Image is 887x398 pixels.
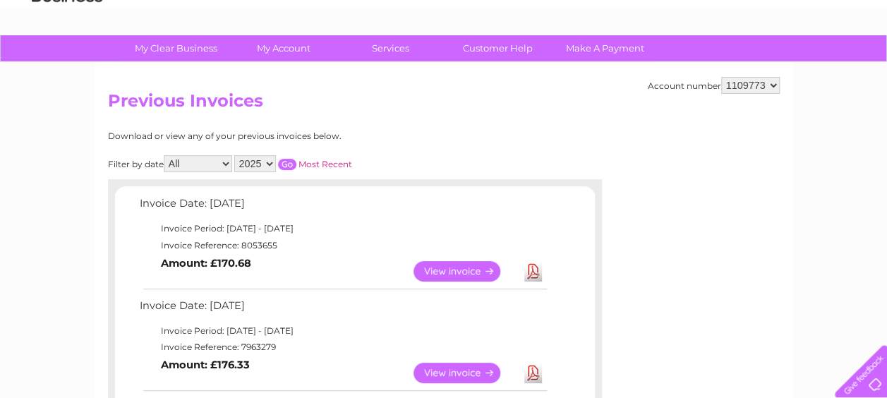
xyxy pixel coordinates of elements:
[524,363,542,383] a: Download
[136,237,549,254] td: Invoice Reference: 8053655
[31,37,103,80] img: logo.png
[332,35,449,61] a: Services
[108,131,478,141] div: Download or view any of your previous invoices below.
[639,60,665,71] a: Water
[713,60,756,71] a: Telecoms
[111,8,778,68] div: Clear Business is a trading name of Verastar Limited (registered in [GEOGRAPHIC_DATA] No. 3667643...
[648,77,780,94] div: Account number
[136,194,549,220] td: Invoice Date: [DATE]
[161,358,250,371] b: Amount: £176.33
[764,60,785,71] a: Blog
[118,35,234,61] a: My Clear Business
[136,322,549,339] td: Invoice Period: [DATE] - [DATE]
[674,60,705,71] a: Energy
[136,220,549,237] td: Invoice Period: [DATE] - [DATE]
[840,60,874,71] a: Log out
[793,60,828,71] a: Contact
[225,35,342,61] a: My Account
[547,35,663,61] a: Make A Payment
[440,35,556,61] a: Customer Help
[136,296,549,322] td: Invoice Date: [DATE]
[161,257,251,270] b: Amount: £170.68
[298,159,352,169] a: Most Recent
[524,261,542,282] a: Download
[108,91,780,118] h2: Previous Invoices
[108,155,478,172] div: Filter by date
[621,7,718,25] a: 0333 014 3131
[414,261,517,282] a: View
[414,363,517,383] a: View
[136,339,549,356] td: Invoice Reference: 7963279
